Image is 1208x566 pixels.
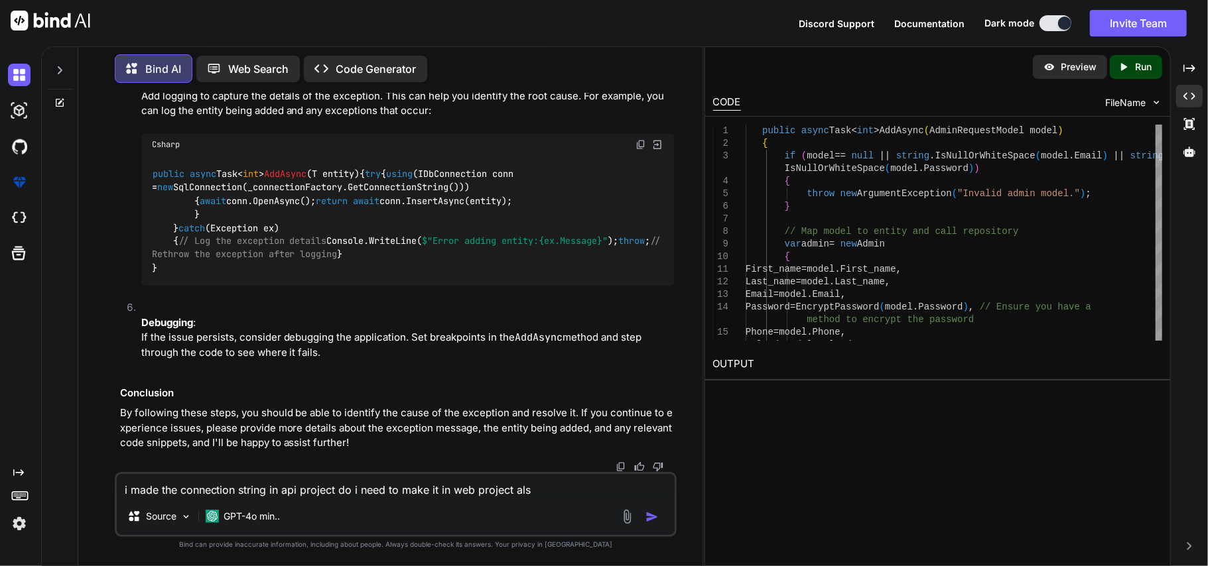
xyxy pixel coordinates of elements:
[713,339,728,351] div: 16
[713,276,728,288] div: 12
[857,125,874,136] span: int
[224,510,281,523] p: GPT-4o min..
[141,74,675,119] p: : Add logging to capture the details of the exception. This can help you identify the root cause....
[1069,150,1074,161] span: .
[879,150,890,161] span: ||
[653,461,663,472] img: dislike
[913,302,918,312] span: .
[157,181,173,193] span: new
[1074,150,1102,161] span: Email
[773,289,779,300] span: =
[807,327,812,337] span: .
[117,474,675,498] textarea: i made the connection string in api project do i need to make it in web project al
[713,125,728,137] div: 1
[835,150,846,161] span: ==
[801,125,829,136] span: async
[801,239,829,249] span: admin
[264,167,306,179] span: AddAsync
[807,150,835,161] span: model
[812,327,840,337] span: Phone
[1135,60,1152,74] p: Run
[178,221,205,233] span: catch
[1035,150,1040,161] span: (
[851,125,856,136] span: <
[779,289,807,300] span: model
[784,239,801,249] span: var
[713,150,728,162] div: 3
[799,17,874,30] button: Discord Support
[153,167,360,179] span: Task< > ( )
[1061,60,1097,74] p: Preview
[1043,61,1055,73] img: preview
[840,289,845,300] span: ,
[812,289,840,300] span: Email
[1151,97,1162,108] img: chevron down
[229,61,289,77] p: Web Search
[645,510,659,524] img: icon
[316,194,348,206] span: return
[807,188,835,199] span: throw
[894,18,965,29] span: Documentation
[152,166,667,274] code: { { (IDbConnection conn = SqlConnection(_connectionFactory.GetConnectionString())) { conn.OpenAsy...
[773,327,779,337] span: =
[979,302,1091,312] span: // Ensure you have a
[918,163,923,174] span: .
[790,302,795,312] span: =
[890,163,918,174] span: model
[918,302,963,312] span: Password
[840,264,896,274] span: First_name
[713,200,728,213] div: 6
[935,150,1035,161] span: IsNullOrWhiteSpace
[8,171,31,194] img: premium
[784,163,884,174] span: IsNullOrWhiteSpace
[746,264,801,274] span: First_name
[885,276,890,287] span: ,
[1080,188,1085,199] span: )
[795,302,879,312] span: EncryptPassword
[801,276,829,287] span: model
[1041,150,1069,161] span: model
[354,194,380,206] span: await
[923,125,929,136] span: (
[423,235,608,247] span: $"Error adding entity: "
[879,125,923,136] span: AddAsync
[762,125,795,136] span: public
[923,163,968,174] span: Password
[829,239,835,249] span: =
[784,176,789,186] span: {
[8,135,31,158] img: githubDark
[713,225,728,238] div: 8
[851,150,874,161] span: null
[312,167,354,179] span: T entity
[1105,96,1146,109] span: FileName
[1113,150,1124,161] span: ||
[713,95,741,111] div: CODE
[713,238,728,251] div: 9
[619,235,645,247] span: throw
[515,331,563,344] code: AddAsync
[896,264,901,274] span: ,
[801,150,807,161] span: (
[120,406,675,451] p: By following these steps, you should be able to identify the cause of the exception and resolve i...
[974,163,979,174] span: )
[180,511,192,522] img: Pick Models
[8,99,31,122] img: darkAi-studio
[386,167,413,179] span: using
[336,61,417,77] p: Code Generator
[762,138,768,148] span: {
[784,226,1018,237] span: // Map model to entity and call repository
[713,175,728,188] div: 4
[840,188,856,199] span: new
[969,163,974,174] span: )
[365,167,381,179] span: try
[8,512,31,535] img: settings
[879,302,884,312] span: (
[1130,150,1163,161] span: string
[539,235,603,247] span: {ex.Message}
[651,139,663,150] img: Open in Browser
[152,139,180,150] span: Csharp
[951,188,957,199] span: (
[141,316,193,329] strong: Debugging
[829,276,835,287] span: .
[1102,150,1107,161] span: )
